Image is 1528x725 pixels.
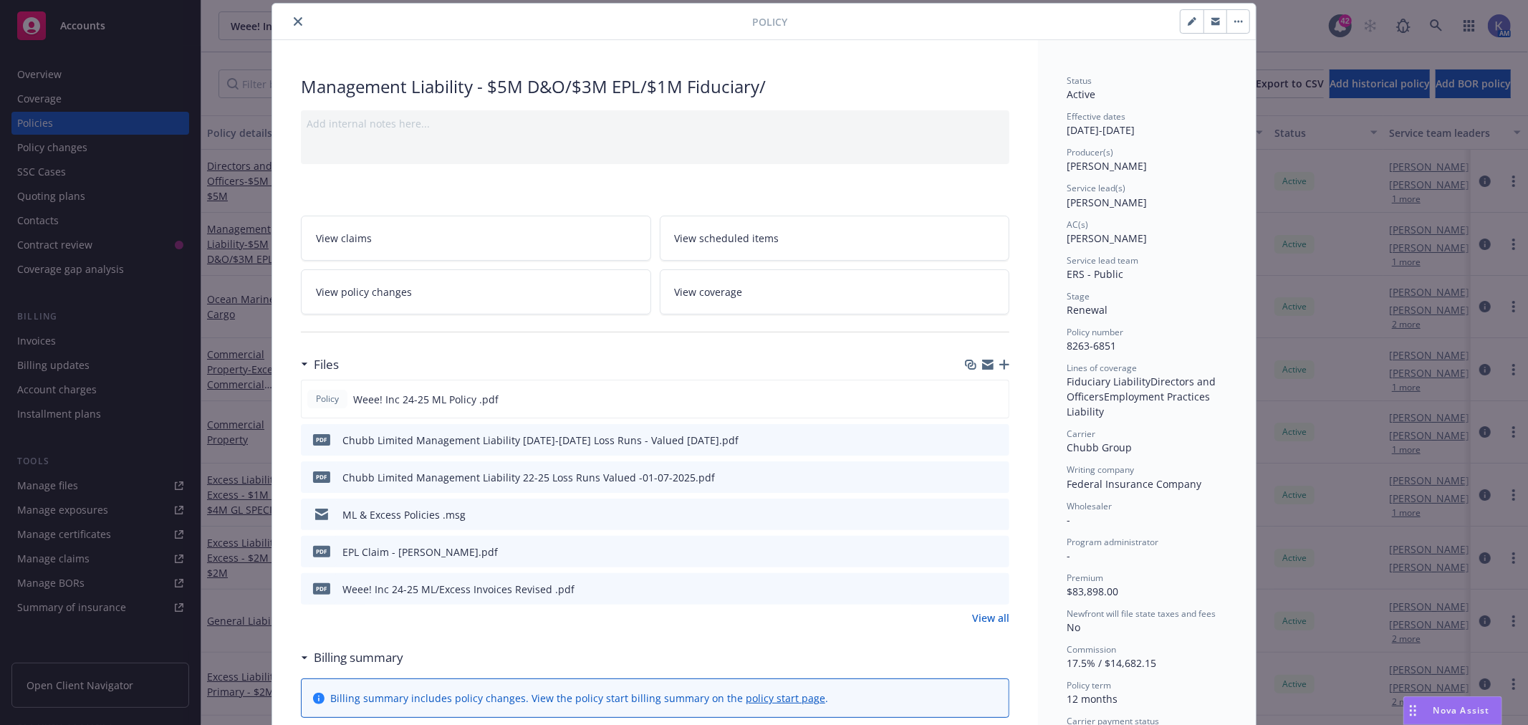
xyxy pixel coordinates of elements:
span: [PERSON_NAME] [1067,159,1147,173]
button: preview file [991,582,1004,597]
span: [PERSON_NAME] [1067,196,1147,209]
span: Fiduciary Liability [1067,375,1150,388]
div: Drag to move [1404,697,1422,724]
div: Billing summary [301,648,403,667]
span: Lines of coverage [1067,362,1137,374]
span: 12 months [1067,692,1118,706]
button: download file [968,582,979,597]
span: Policy number [1067,326,1123,338]
div: ML & Excess Policies .msg [342,507,466,522]
a: View coverage [660,269,1010,315]
h3: Files [314,355,339,374]
button: download file [968,470,979,485]
span: 17.5% / $14,682.15 [1067,656,1156,670]
span: View claims [316,231,372,246]
button: download file [968,507,979,522]
a: View policy changes [301,269,651,315]
button: download file [968,433,979,448]
button: preview file [991,507,1004,522]
span: No [1067,620,1080,634]
div: Add internal notes here... [307,116,1004,131]
span: $83,898.00 [1067,585,1118,598]
button: preview file [991,544,1004,560]
span: Renewal [1067,303,1107,317]
span: Policy [313,393,342,405]
span: Effective dates [1067,110,1125,123]
h3: Billing summary [314,648,403,667]
button: preview file [991,470,1004,485]
span: pdf [313,546,330,557]
button: preview file [991,433,1004,448]
span: Carrier [1067,428,1095,440]
button: download file [967,392,979,407]
span: pdf [313,583,330,594]
a: policy start page [746,691,825,705]
span: ERS - Public [1067,267,1123,281]
span: Directors and Officers [1067,375,1219,403]
span: - [1067,513,1070,527]
button: Nova Assist [1403,696,1502,725]
span: 8263-6851 [1067,339,1116,352]
span: Employment Practices Liability [1067,390,1213,418]
span: Producer(s) [1067,146,1113,158]
div: Files [301,355,339,374]
span: Weee! Inc 24-25 ML Policy .pdf [353,392,499,407]
button: close [289,13,307,30]
div: Chubb Limited Management Liability 22-25 Loss Runs Valued -01-07-2025.pdf [342,470,715,485]
span: Wholesaler [1067,500,1112,512]
span: Program administrator [1067,536,1158,548]
span: Service lead(s) [1067,182,1125,194]
span: Writing company [1067,464,1134,476]
span: Policy term [1067,679,1111,691]
span: Federal Insurance Company [1067,477,1201,491]
a: View all [972,610,1009,625]
div: Chubb Limited Management Liability [DATE]-[DATE] Loss Runs - Valued [DATE].pdf [342,433,739,448]
span: Chubb Group [1067,441,1132,454]
div: EPL Claim - [PERSON_NAME].pdf [342,544,498,560]
span: Active [1067,87,1095,101]
span: Service lead team [1067,254,1138,267]
span: Nova Assist [1433,704,1490,716]
div: Weee! Inc 24-25 ML/Excess Invoices Revised .pdf [342,582,575,597]
a: View claims [301,216,651,261]
span: Stage [1067,290,1090,302]
span: AC(s) [1067,219,1088,231]
div: [DATE] - [DATE] [1067,110,1227,138]
span: [PERSON_NAME] [1067,231,1147,245]
div: Billing summary includes policy changes. View the policy start billing summary on the . [330,691,828,706]
div: Management Liability - $5M D&O/$3M EPL/$1M Fiduciary/ [301,75,1009,99]
span: View scheduled items [675,231,779,246]
span: - [1067,549,1070,562]
span: Commission [1067,643,1116,656]
span: Premium [1067,572,1103,584]
span: Newfront will file state taxes and fees [1067,608,1216,620]
button: preview file [990,392,1003,407]
span: View coverage [675,284,743,299]
a: View scheduled items [660,216,1010,261]
button: download file [968,544,979,560]
span: View policy changes [316,284,412,299]
span: Status [1067,75,1092,87]
span: pdf [313,471,330,482]
span: pdf [313,434,330,445]
span: Policy [752,14,787,29]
